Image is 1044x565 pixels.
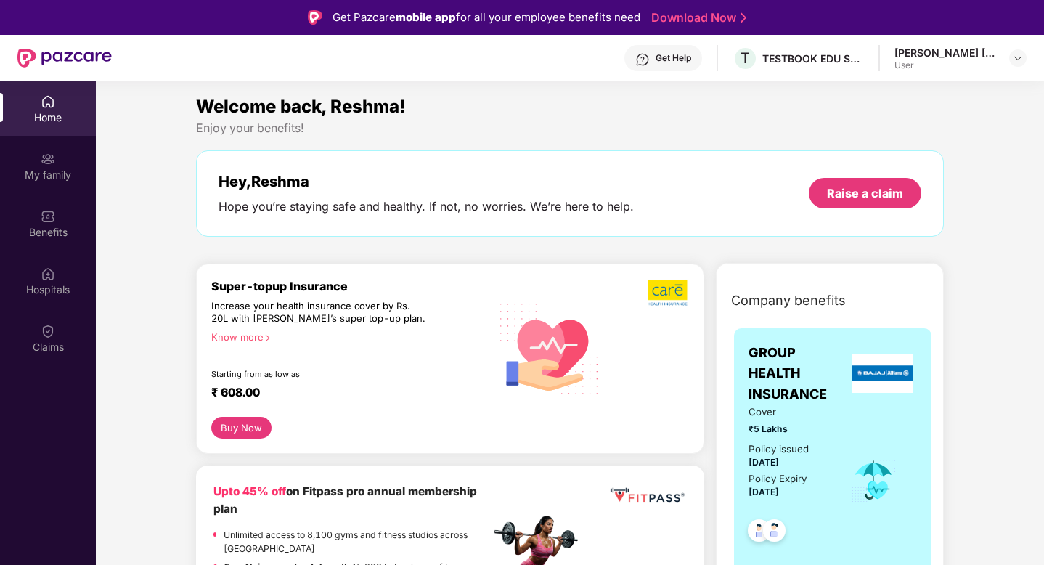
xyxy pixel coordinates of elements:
[17,49,112,68] img: New Pazcare Logo
[762,52,864,65] div: TESTBOOK EDU SOLUTIONS PRIVATE LIMITED
[219,199,634,214] div: Hope you’re staying safe and healthy. If not, no worries. We’re here to help.
[608,483,687,508] img: fppp.png
[41,209,55,224] img: svg+xml;base64,PHN2ZyBpZD0iQmVuZWZpdHMiIHhtbG5zPSJodHRwOi8vd3d3LnczLm9yZy8yMDAwL3N2ZyIgd2lkdGg9Ij...
[211,417,272,439] button: Buy Now
[224,528,489,556] p: Unlimited access to 8,100 gyms and fitness studios across [GEOGRAPHIC_DATA]
[211,300,428,325] div: Increase your health insurance cover by Rs. 20L with [PERSON_NAME]’s super top-up plan.
[749,343,848,405] span: GROUP HEALTH INSURANCE
[894,46,996,60] div: [PERSON_NAME] [PERSON_NAME]
[749,442,809,457] div: Policy issued
[1012,52,1024,64] img: svg+xml;base64,PHN2ZyBpZD0iRHJvcGRvd24tMzJ4MzIiIHhtbG5zPSJodHRwOi8vd3d3LnczLm9yZy8yMDAwL3N2ZyIgd2...
[894,60,996,71] div: User
[196,121,945,136] div: Enjoy your benefits!
[490,287,610,408] img: svg+xml;base64,PHN2ZyB4bWxucz0iaHR0cDovL3d3dy53My5vcmcvMjAwMC9zdmciIHhtbG5zOnhsaW5rPSJodHRwOi8vd3...
[651,10,742,25] a: Download Now
[196,96,406,117] span: Welcome back, Reshma!
[648,279,689,306] img: b5dec4f62d2307b9de63beb79f102df3.png
[264,334,272,342] span: right
[211,385,476,402] div: ₹ 608.00
[41,267,55,281] img: svg+xml;base64,PHN2ZyBpZD0iSG9zcGl0YWxzIiB4bWxucz0iaHR0cDovL3d3dy53My5vcmcvMjAwMC9zdmciIHdpZHRoPS...
[741,515,777,550] img: svg+xml;base64,PHN2ZyB4bWxucz0iaHR0cDovL3d3dy53My5vcmcvMjAwMC9zdmciIHdpZHRoPSI0OC45NDMiIGhlaWdodD...
[827,185,903,201] div: Raise a claim
[211,331,481,341] div: Know more
[741,10,746,25] img: Stroke
[211,279,490,293] div: Super-topup Insurance
[749,471,807,487] div: Policy Expiry
[635,52,650,67] img: svg+xml;base64,PHN2ZyBpZD0iSGVscC0zMngzMiIgeG1sbnM9Imh0dHA6Ly93d3cudzMub3JnLzIwMDAvc3ZnIiB3aWR0aD...
[741,49,750,67] span: T
[757,515,792,550] img: svg+xml;base64,PHN2ZyB4bWxucz0iaHR0cDovL3d3dy53My5vcmcvMjAwMC9zdmciIHdpZHRoPSI0OC45NDMiIGhlaWdodD...
[749,405,831,420] span: Cover
[396,10,456,24] strong: mobile app
[731,290,846,311] span: Company benefits
[749,457,779,468] span: [DATE]
[749,422,831,436] span: ₹5 Lakhs
[749,487,779,497] span: [DATE]
[213,484,477,516] b: on Fitpass pro annual membership plan
[41,324,55,338] img: svg+xml;base64,PHN2ZyBpZD0iQ2xhaW0iIHhtbG5zPSJodHRwOi8vd3d3LnczLm9yZy8yMDAwL3N2ZyIgd2lkdGg9IjIwIi...
[219,173,634,190] div: Hey, Reshma
[211,369,428,379] div: Starting from as low as
[852,354,914,393] img: insurerLogo
[308,10,322,25] img: Logo
[213,484,286,498] b: Upto 45% off
[41,152,55,166] img: svg+xml;base64,PHN2ZyB3aWR0aD0iMjAiIGhlaWdodD0iMjAiIHZpZXdCb3g9IjAgMCAyMCAyMCIgZmlsbD0ibm9uZSIgeG...
[41,94,55,109] img: svg+xml;base64,PHN2ZyBpZD0iSG9tZSIgeG1sbnM9Imh0dHA6Ly93d3cudzMub3JnLzIwMDAvc3ZnIiB3aWR0aD0iMjAiIG...
[656,52,691,64] div: Get Help
[850,456,897,504] img: icon
[333,9,640,26] div: Get Pazcare for all your employee benefits need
